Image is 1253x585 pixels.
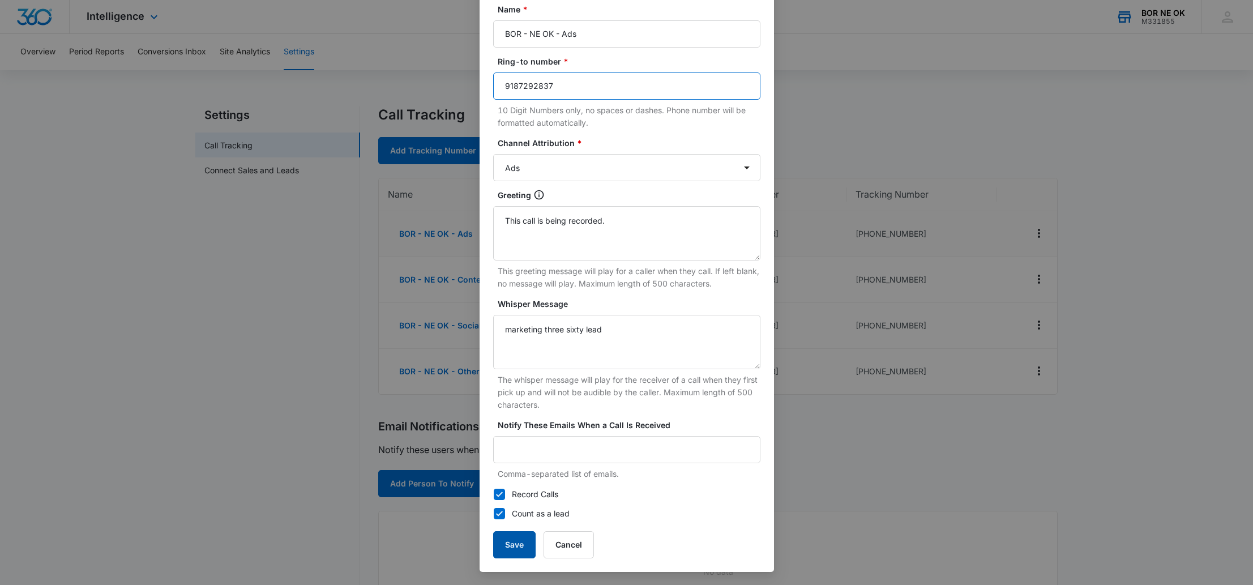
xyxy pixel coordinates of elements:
p: Comma-separated list of emails. [498,468,760,480]
label: Ring-to number [498,55,765,68]
p: The whisper message will play for the receiver of a call when they first pick up and will not be ... [498,374,760,411]
label: Notify These Emails When a Call Is Received [498,419,765,432]
label: Whisper Message [498,298,765,310]
label: Channel Attribution [498,137,765,150]
label: Record Calls [493,488,760,501]
textarea: marketing three sixty lead [493,315,760,369]
p: This greeting message will play for a caller when they call. If left blank, no message will play.... [498,265,760,290]
textarea: This call is being recorded. [493,206,760,261]
p: Greeting [498,189,531,202]
p: 10 Digit Numbers only, no spaces or dashes. Phone number will be formatted automatically. [498,104,760,129]
label: Name [498,3,765,16]
button: Save [493,531,536,558]
button: Cancel [544,531,594,558]
label: Count as a lead [493,507,760,520]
